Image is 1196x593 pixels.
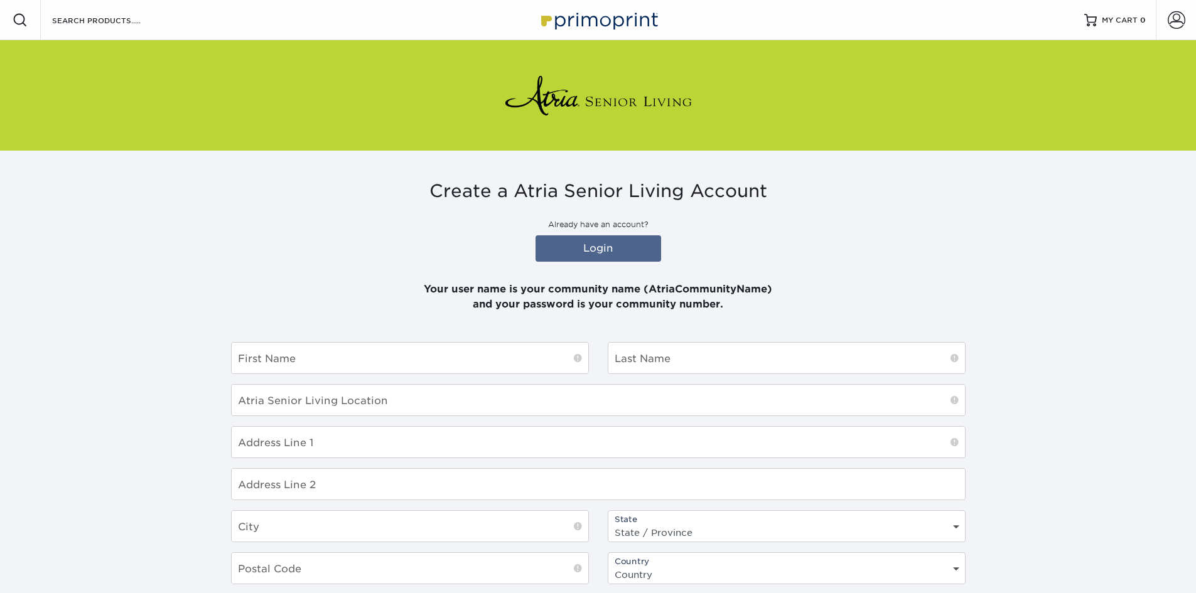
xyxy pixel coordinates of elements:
input: SEARCH PRODUCTS..... [51,13,173,28]
h3: Create a Atria Senior Living Account [231,181,966,202]
img: Primoprint [536,6,661,33]
img: Atria Senior Living [504,70,692,120]
span: MY CART [1102,15,1138,26]
a: Login [536,235,661,262]
p: Your user name is your community name (AtriaCommunityName) and your password is your community nu... [231,267,966,312]
p: Already have an account? [231,219,966,230]
span: 0 [1140,16,1146,24]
